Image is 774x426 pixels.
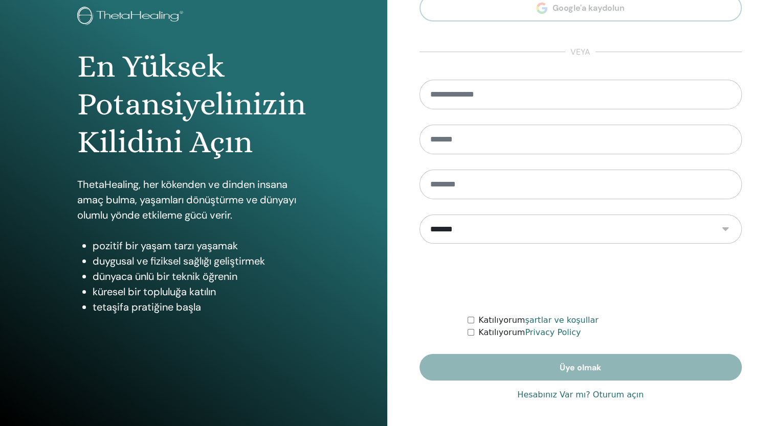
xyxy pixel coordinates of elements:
[77,177,309,223] p: ThetaHealing, her kökenden ve dinden insana amaç bulma, yaşamları dönüştürme ve dünyayı olumlu yö...
[565,46,595,58] span: veya
[93,269,309,284] li: dünyaca ünlü bir teknik öğrenin
[503,259,658,299] iframe: reCAPTCHA
[517,389,644,401] a: Hesabınız Var mı? Oturum açın
[478,314,599,326] label: Katılıyorum
[93,299,309,315] li: tetaşifa pratiğine başla
[93,284,309,299] li: küresel bir topluluğa katılın
[77,48,309,161] h1: En Yüksek Potansiyelinizin Kilidini Açın
[478,326,581,339] label: Katılıyorum
[93,238,309,253] li: pozitif bir yaşam tarzı yaşamak
[525,327,581,337] a: Privacy Policy
[525,315,599,325] a: şartlar ve koşullar
[93,253,309,269] li: duygusal ve fiziksel sağlığı geliştirmek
